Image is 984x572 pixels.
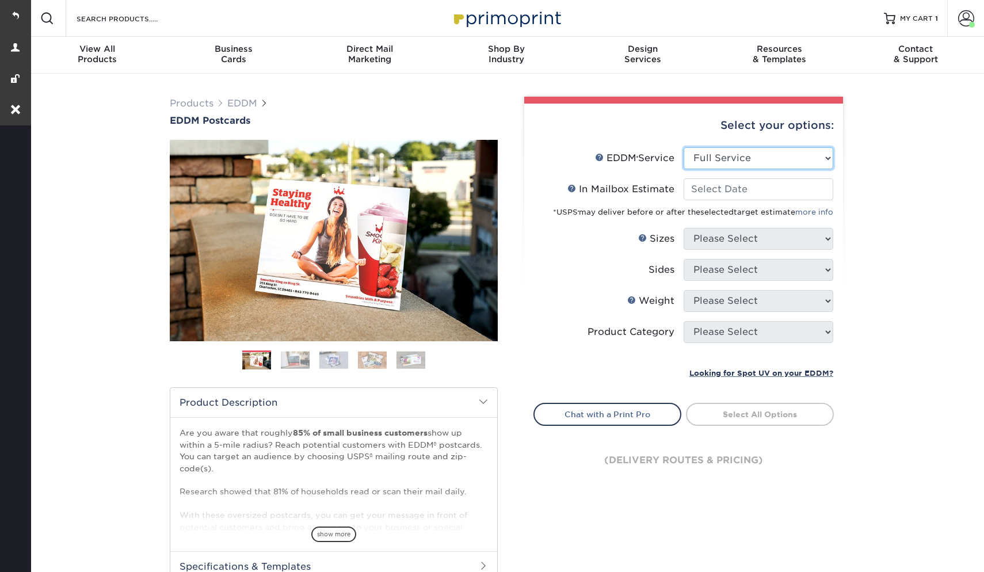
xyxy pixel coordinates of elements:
a: View AllProducts [29,37,165,74]
div: Services [575,44,711,64]
a: Shop ByIndustry [438,37,574,74]
img: EDDM Postcards 01 [170,127,498,354]
a: Select All Options [686,403,834,426]
span: Business [165,44,302,54]
div: EDDM Service [595,151,674,165]
a: DesignServices [575,37,711,74]
a: Resources& Templates [711,37,848,74]
div: & Support [848,44,984,64]
div: Cards [165,44,302,64]
img: EDDM 04 [358,351,387,369]
div: Sizes [638,232,674,246]
div: Weight [627,294,674,308]
h2: Product Description [170,388,497,417]
span: View All [29,44,165,54]
strong: 85% of small business customers [293,428,428,437]
span: Contact [848,44,984,54]
div: Products [29,44,165,64]
a: EDDM [227,98,257,109]
div: Marketing [302,44,438,64]
div: Industry [438,44,574,64]
a: Looking for Spot UV on your EDDM? [689,367,833,378]
a: more info [795,208,833,216]
span: selected [700,208,734,216]
input: SEARCH PRODUCTS..... [75,12,188,25]
img: EDDM 02 [281,351,310,369]
span: show more [311,527,356,542]
span: Shop By [438,44,574,54]
img: Primoprint [449,6,564,30]
a: Direct MailMarketing [302,37,438,74]
span: Direct Mail [302,44,438,54]
img: EDDM 03 [319,351,348,369]
a: BusinessCards [165,37,302,74]
div: (delivery routes & pricing) [533,426,834,495]
div: Select your options: [533,104,834,147]
span: Resources [711,44,848,54]
a: EDDM Postcards [170,115,498,126]
div: & Templates [711,44,848,64]
img: EDDM 05 [396,351,425,369]
small: Looking for Spot UV on your EDDM? [689,369,833,377]
sup: ® [636,155,638,160]
div: In Mailbox Estimate [567,182,674,196]
sup: ® [578,210,579,213]
a: Contact& Support [848,37,984,74]
a: Chat with a Print Pro [533,403,681,426]
span: EDDM Postcards [170,115,250,126]
div: Sides [649,263,674,277]
span: MY CART [900,14,933,24]
span: 1 [935,14,938,22]
div: Product Category [588,325,674,339]
small: *USPS may deliver before or after the target estimate [553,208,833,216]
img: EDDM 01 [242,351,271,371]
input: Select Date [684,178,833,200]
span: Design [575,44,711,54]
a: Products [170,98,213,109]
